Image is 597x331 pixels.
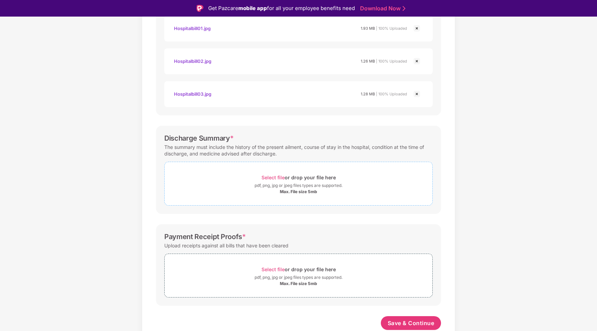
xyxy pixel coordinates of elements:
span: 1.93 MB [361,26,375,31]
div: Hospitalbill02.jpg [174,55,211,67]
div: Max. File size 5mb [280,281,317,286]
img: svg+xml;base64,PHN2ZyBpZD0iQ3Jvc3MtMjR4MjQiIHhtbG5zPSJodHRwOi8vd3d3LnczLm9yZy8yMDAwL3N2ZyIgd2lkdG... [413,24,421,32]
div: Hospitalbill03.jpg [174,88,211,100]
div: or drop your file here [261,173,336,182]
span: 1.28 MB [361,92,375,96]
div: Upload receipts against all bills that have been cleared [164,241,288,250]
div: Hospitalbill01.jpg [174,22,211,34]
div: Max. File size 5mb [280,189,317,195]
span: Select file [261,266,285,272]
img: Logo [196,5,203,12]
span: Select fileor drop your file herepdf, png, jpg or jpeg files types are supported.Max. File size 5mb [165,259,432,292]
span: Save & Continue [388,319,434,327]
div: or drop your file here [261,265,336,274]
div: pdf, png, jpg or jpeg files types are supported. [255,182,342,189]
span: | 100% Uploaded [376,59,407,64]
img: Stroke [403,5,405,12]
div: Payment Receipt Proofs [164,233,246,241]
strong: mobile app [238,5,267,11]
span: | 100% Uploaded [376,92,407,96]
a: Download Now [360,5,403,12]
div: The summary must include the history of the present ailment, course of stay in the hospital, cond... [164,142,433,158]
div: Get Pazcare for all your employee benefits need [208,4,355,12]
div: Discharge Summary [164,134,233,142]
button: Save & Continue [381,316,441,330]
span: | 100% Uploaded [376,26,407,31]
span: 1.26 MB [361,59,375,64]
img: svg+xml;base64,PHN2ZyBpZD0iQ3Jvc3MtMjR4MjQiIHhtbG5zPSJodHRwOi8vd3d3LnczLm9yZy8yMDAwL3N2ZyIgd2lkdG... [413,90,421,98]
span: Select fileor drop your file herepdf, png, jpg or jpeg files types are supported.Max. File size 5mb [165,167,432,200]
div: pdf, png, jpg or jpeg files types are supported. [255,274,342,281]
span: Select file [261,174,285,180]
img: svg+xml;base64,PHN2ZyBpZD0iQ3Jvc3MtMjR4MjQiIHhtbG5zPSJodHRwOi8vd3d3LnczLm9yZy8yMDAwL3N2ZyIgd2lkdG... [413,57,421,65]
